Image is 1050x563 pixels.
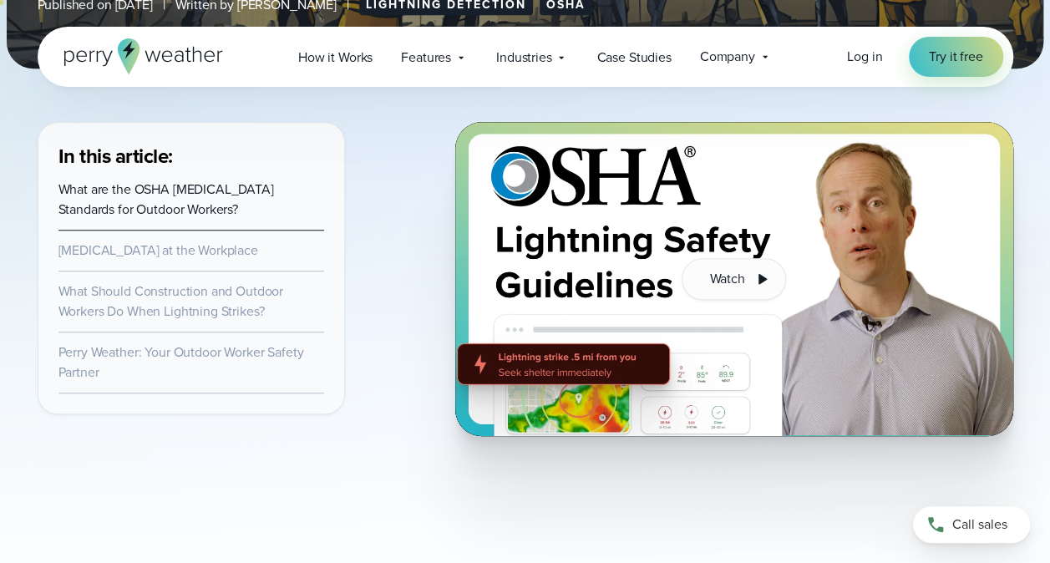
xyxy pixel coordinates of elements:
span: How it Works [298,48,373,68]
span: Company [700,47,755,67]
span: Call sales [952,515,1007,535]
button: Watch [682,258,785,300]
a: [MEDICAL_DATA] at the Workplace [58,241,258,260]
iframe: Listen to a Podcast on Lightning Safety for Outdoor Workers Video [455,463,1013,546]
a: Log in [847,47,882,67]
a: What Should Construction and Outdoor Workers Do When Lightning Strikes? [58,281,284,321]
span: Industries [496,48,552,68]
span: Log in [847,47,882,66]
h3: In this article: [58,143,324,170]
a: How it Works [284,40,387,74]
a: Try it free [909,37,1002,77]
span: Case Studies [596,48,671,68]
a: What are the OSHA [MEDICAL_DATA] Standards for Outdoor Workers? [58,180,274,219]
span: Watch [709,269,744,289]
a: Case Studies [582,40,685,74]
a: Perry Weather: Your Outdoor Worker Safety Partner [58,342,304,382]
span: Try it free [929,47,982,67]
a: Call sales [913,506,1030,543]
span: Features [401,48,451,68]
